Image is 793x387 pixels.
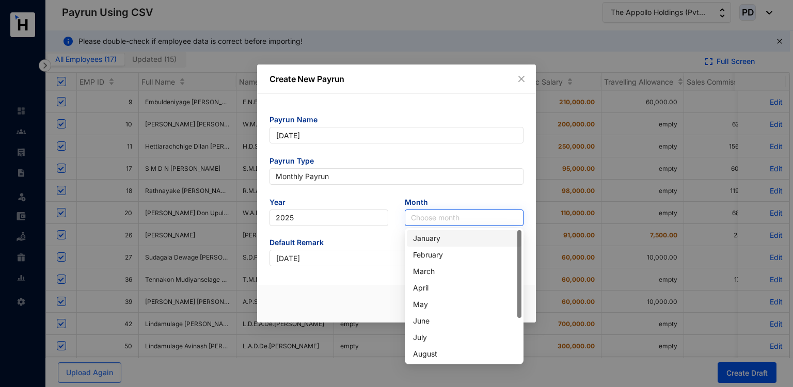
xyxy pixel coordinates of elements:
[269,237,524,250] span: Default Remark
[407,346,521,362] div: August
[269,115,524,127] span: Payrun Name
[407,329,521,346] div: July
[413,348,515,360] div: August
[407,313,521,329] div: June
[269,250,524,266] input: Eg: Salary November
[413,282,515,294] div: April
[407,230,521,247] div: January
[407,296,521,313] div: May
[413,332,515,343] div: July
[413,266,515,277] div: March
[413,315,515,327] div: June
[407,247,521,263] div: February
[516,73,527,85] button: Close
[405,197,524,209] span: Month
[276,210,382,225] span: 2025
[413,249,515,261] div: February
[269,156,524,168] span: Payrun Type
[269,127,524,143] input: Eg: November Payrun
[269,73,524,85] p: Create New Payrun
[413,299,515,310] div: May
[413,233,515,244] div: January
[269,197,388,209] span: Year
[276,169,517,184] span: Monthly Payrun
[407,280,521,296] div: April
[517,75,526,83] span: close
[407,263,521,280] div: March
